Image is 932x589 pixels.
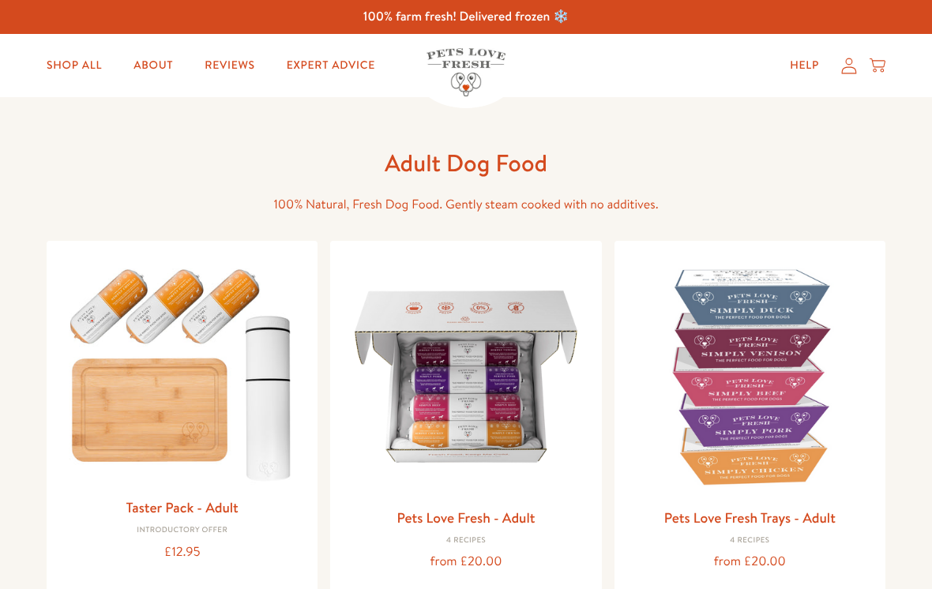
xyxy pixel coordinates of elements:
[126,497,239,517] a: Taster Pack - Adult
[427,48,505,96] img: Pets Love Fresh
[627,536,873,546] div: 4 Recipes
[627,253,873,499] img: Pets Love Fresh Trays - Adult
[274,50,388,81] a: Expert Advice
[121,50,186,81] a: About
[343,536,588,546] div: 4 Recipes
[343,253,588,499] img: Pets Love Fresh - Adult
[192,50,267,81] a: Reviews
[396,508,535,527] a: Pets Love Fresh - Adult
[343,551,588,572] div: from £20.00
[273,196,658,213] span: 100% Natural, Fresh Dog Food. Gently steam cooked with no additives.
[34,50,115,81] a: Shop All
[627,551,873,572] div: from £20.00
[59,542,305,563] div: £12.95
[777,50,832,81] a: Help
[213,148,719,178] h1: Adult Dog Food
[59,526,305,535] div: Introductory Offer
[59,253,305,490] img: Taster Pack - Adult
[664,508,836,527] a: Pets Love Fresh Trays - Adult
